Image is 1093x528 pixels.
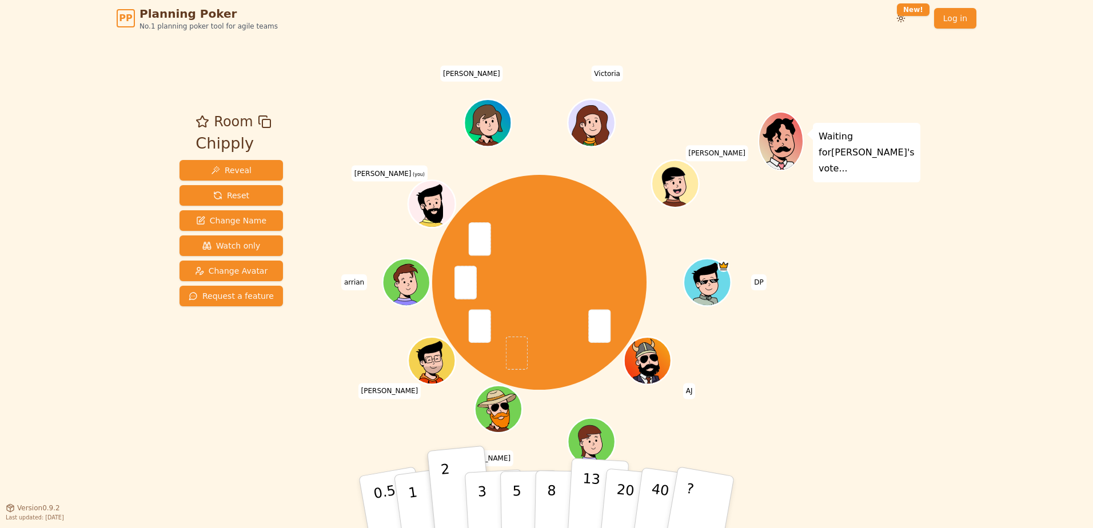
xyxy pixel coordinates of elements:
[195,265,268,277] span: Change Avatar
[119,11,132,25] span: PP
[179,160,283,181] button: Reveal
[179,210,283,231] button: Change Name
[819,129,915,177] p: Waiting for [PERSON_NAME] 's vote...
[717,260,729,272] span: DP is the host
[897,3,930,16] div: New!
[591,66,623,82] span: Click to change your name
[179,235,283,256] button: Watch only
[6,503,60,513] button: Version0.9.2
[179,185,283,206] button: Reset
[934,8,976,29] a: Log in
[412,172,425,177] span: (you)
[117,6,278,31] a: PPPlanning PokerNo.1 planning poker tool for agile teams
[451,450,514,466] span: Click to change your name
[17,503,60,513] span: Version 0.9.2
[139,6,278,22] span: Planning Poker
[352,166,428,182] span: Click to change your name
[179,286,283,306] button: Request a feature
[440,66,503,82] span: Click to change your name
[196,111,209,132] button: Add as favourite
[214,111,253,132] span: Room
[196,215,266,226] span: Change Name
[751,274,766,290] span: Click to change your name
[440,461,455,523] p: 2
[189,290,274,302] span: Request a feature
[683,383,696,399] span: Click to change your name
[213,190,249,201] span: Reset
[409,182,454,226] button: Click to change your avatar
[179,261,283,281] button: Change Avatar
[211,165,252,176] span: Reveal
[891,8,911,29] button: New!
[341,274,367,290] span: Click to change your name
[358,383,421,399] span: Click to change your name
[6,514,64,521] span: Last updated: [DATE]
[685,145,748,161] span: Click to change your name
[196,132,271,155] div: Chipply
[139,22,278,31] span: No.1 planning poker tool for agile teams
[202,240,261,251] span: Watch only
